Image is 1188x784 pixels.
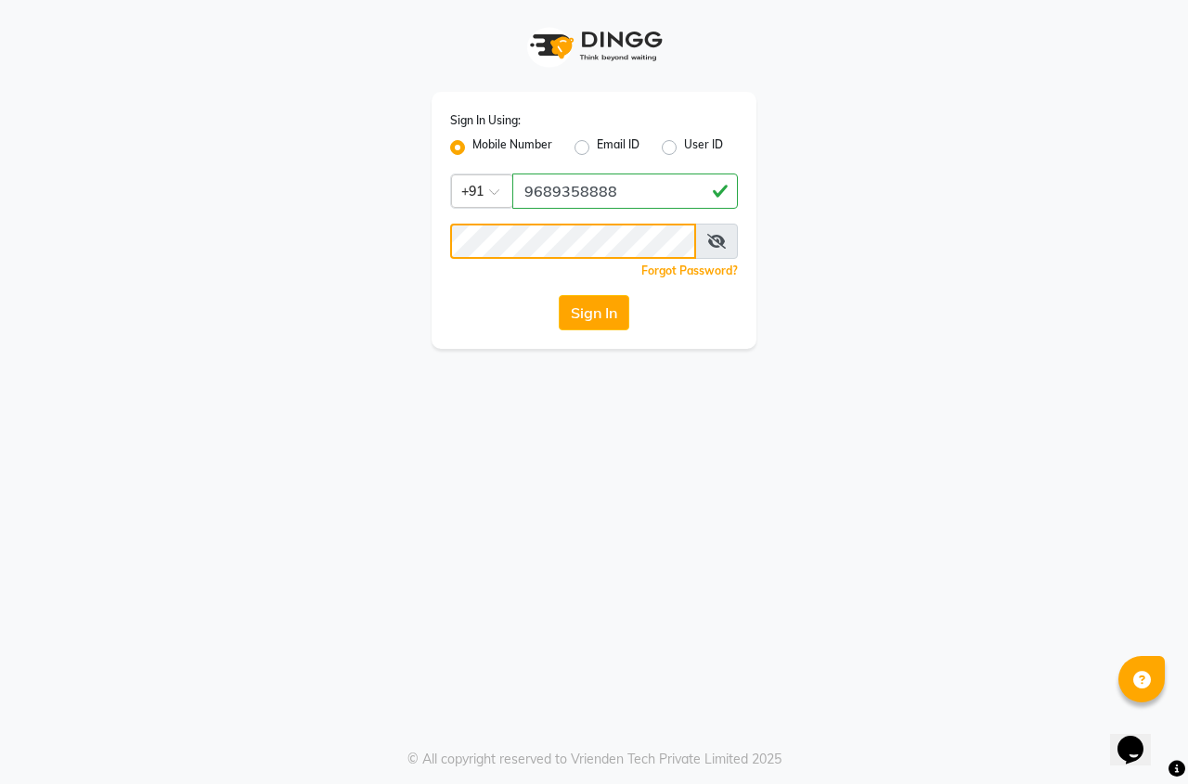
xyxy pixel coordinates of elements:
[512,174,738,209] input: Username
[641,263,738,277] a: Forgot Password?
[450,224,696,259] input: Username
[450,112,521,129] label: Sign In Using:
[597,136,639,159] label: Email ID
[1110,710,1169,765] iframe: chat widget
[684,136,723,159] label: User ID
[472,136,552,159] label: Mobile Number
[559,295,629,330] button: Sign In
[520,19,668,73] img: logo1.svg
